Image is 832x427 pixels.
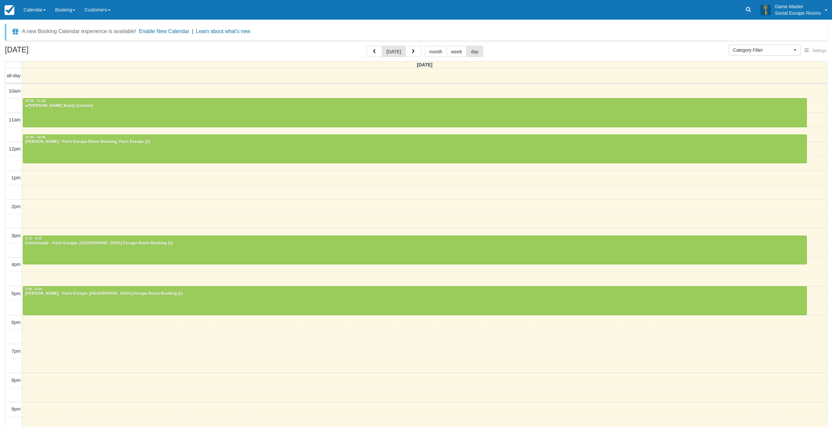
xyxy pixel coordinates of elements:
span: all-day [7,73,21,78]
span: Category Filter [733,47,792,53]
img: checkfront-main-nav-mini-logo.png [5,5,14,15]
a: Learn about what's new [196,28,250,34]
div: Emmanuelle - Paris Escape, [GEOGRAPHIC_DATA] Escape Room Booking (2) [25,241,805,246]
p: Social Escape Rooms [775,10,821,16]
span: 3pm [11,233,21,238]
span: 5pm [11,291,21,296]
span: | [192,28,193,34]
span: [DATE] [417,62,433,67]
span: Settings [812,48,826,53]
span: 4pm [11,262,21,267]
span: 1pm [11,175,21,180]
span: 11:45 - 12:45 [25,135,45,139]
button: Enable New Calendar [139,28,189,35]
span: 11am [9,117,21,122]
span: 10am [9,88,21,94]
p: Game Master [775,3,821,10]
button: Category Filter [729,44,801,56]
a: 11:45 - 12:45[PERSON_NAME] - Paris Escape Room Booking, Paris Escape (2) [23,134,807,163]
span: 3:15 - 4:15 [25,237,42,240]
button: day [466,46,483,57]
div: A new Booking Calendar experience is available! [22,27,136,35]
span: 8pm [11,378,21,383]
div: [PERSON_NAME] Booty (custom) [25,103,805,109]
button: Settings [801,46,830,56]
span: 10:30 - 11:30 [25,99,45,103]
img: A3 [760,5,771,15]
button: [DATE] [382,46,406,57]
span: 2pm [11,204,21,209]
span: 9pm [11,406,21,412]
span: 12pm [9,146,21,151]
a: 5:00 - 6:00[PERSON_NAME] - Paris Escape, [GEOGRAPHIC_DATA] Escape Room Booking (2) [23,286,807,315]
button: week [447,46,467,57]
div: [PERSON_NAME] - Paris Escape, [GEOGRAPHIC_DATA] Escape Room Booking (2) [25,291,805,296]
a: 3:15 - 4:15Emmanuelle - Paris Escape, [GEOGRAPHIC_DATA] Escape Room Booking (2) [23,236,807,264]
span: 7pm [11,348,21,354]
a: 10:30 - 11:30[PERSON_NAME] Booty (custom) [23,98,807,127]
span: 6pm [11,320,21,325]
span: 5:00 - 6:00 [25,287,42,291]
h2: [DATE] [5,46,88,58]
div: [PERSON_NAME] - Paris Escape Room Booking, Paris Escape (2) [25,139,805,145]
button: month [425,46,447,57]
